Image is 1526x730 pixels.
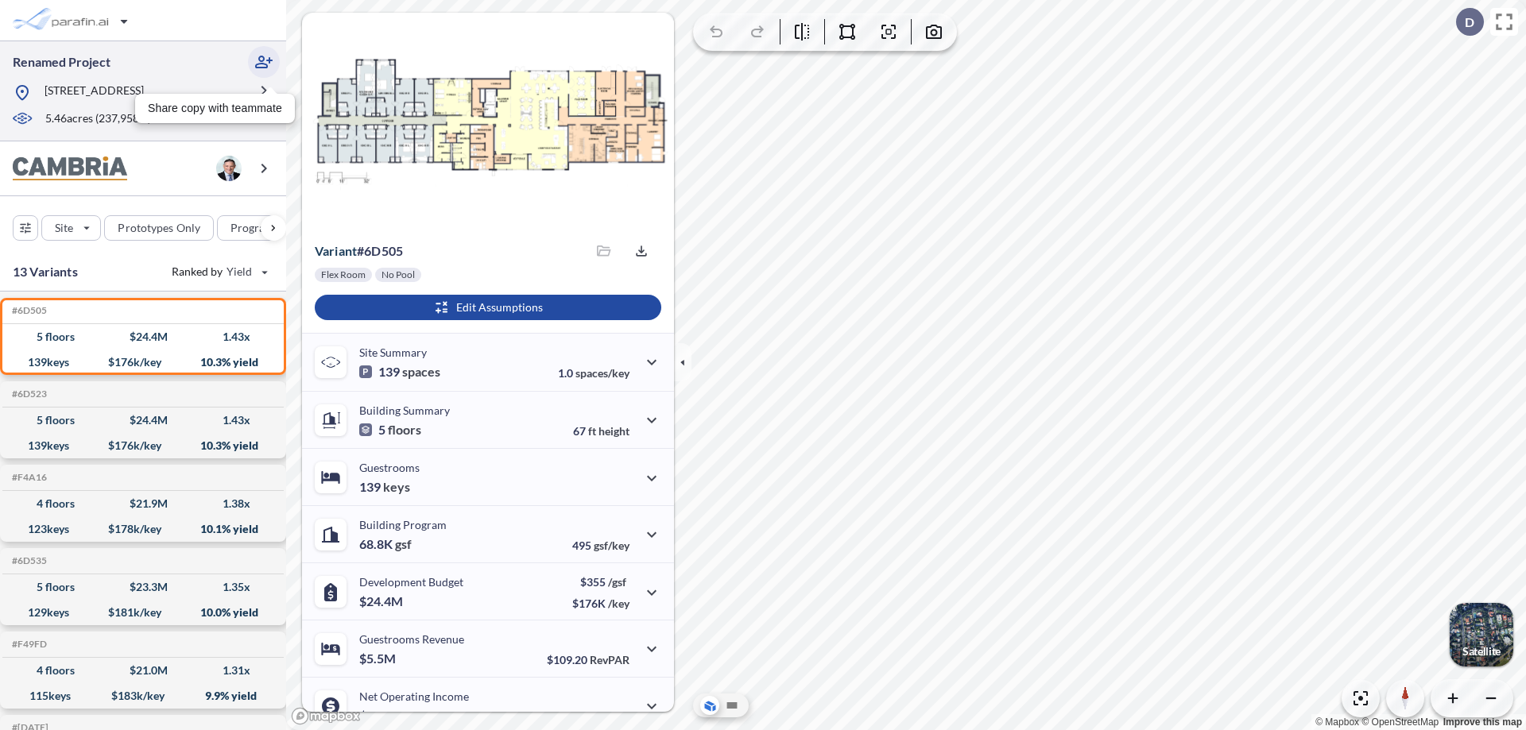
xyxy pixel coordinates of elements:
[315,243,403,259] p: # 6d505
[573,424,629,438] p: 67
[588,424,596,438] span: ft
[359,593,405,609] p: $24.4M
[608,597,629,610] span: /key
[216,156,242,181] img: user logo
[1465,15,1474,29] p: D
[13,156,127,181] img: BrandImage
[359,708,398,724] p: $2.5M
[1462,645,1501,658] p: Satellite
[395,536,412,552] span: gsf
[359,536,412,552] p: 68.8K
[55,220,73,236] p: Site
[9,388,47,400] h5: Click to copy the code
[359,575,463,589] p: Development Budget
[572,597,629,610] p: $176K
[9,305,47,316] h5: Click to copy the code
[572,539,629,552] p: 495
[321,268,366,281] p: Flex Room
[227,264,253,280] span: Yield
[148,100,282,117] p: Share copy with teammate
[359,518,447,531] p: Building Program
[598,424,629,438] span: height
[217,215,303,241] button: Program
[291,707,361,725] a: Mapbox homepage
[575,366,629,380] span: spaces/key
[359,632,464,646] p: Guestrooms Revenue
[1450,603,1513,666] button: Switcher ImageSatellite
[381,268,415,281] p: No Pool
[41,215,101,241] button: Site
[230,220,275,236] p: Program
[383,479,410,495] span: keys
[13,262,78,281] p: 13 Variants
[359,461,420,474] p: Guestrooms
[608,575,626,589] span: /gsf
[9,472,47,483] h5: Click to copy the code
[456,299,543,315] p: Edit Assumptions
[558,366,629,380] p: 1.0
[402,364,440,380] span: spaces
[562,710,629,724] p: 45.0%
[45,110,151,128] p: 5.46 acres ( 237,958 sf)
[359,346,427,359] p: Site Summary
[359,479,410,495] p: 139
[359,404,450,417] p: Building Summary
[45,83,144,102] p: [STREET_ADDRESS]
[594,539,629,552] span: gsf/key
[1443,716,1522,728] a: Improve this map
[547,653,629,666] p: $109.20
[590,653,629,666] span: RevPAR
[315,295,661,320] button: Edit Assumptions
[1450,603,1513,666] img: Switcher Image
[359,651,398,666] p: $5.5M
[9,639,47,650] h5: Click to copy the code
[1361,716,1439,728] a: OpenStreetMap
[159,259,278,284] button: Ranked by Yield
[595,710,629,724] span: margin
[118,220,200,236] p: Prototypes Only
[388,422,421,438] span: floors
[359,364,440,380] p: 139
[700,696,719,715] button: Aerial View
[104,215,214,241] button: Prototypes Only
[315,243,357,258] span: Variant
[572,575,629,589] p: $355
[359,422,421,438] p: 5
[9,555,47,566] h5: Click to copy the code
[722,696,742,715] button: Site Plan
[1315,716,1359,728] a: Mapbox
[13,53,110,71] p: Renamed Project
[359,689,469,703] p: Net Operating Income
